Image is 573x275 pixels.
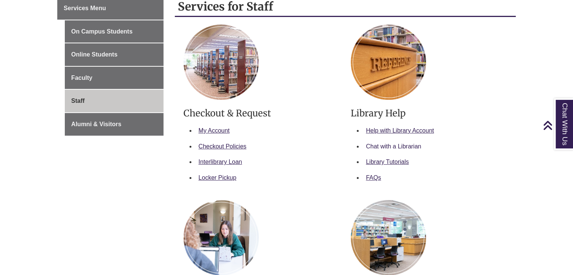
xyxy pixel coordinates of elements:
[366,159,409,165] a: Library Tutorials
[65,20,163,43] a: On Campus Students
[65,113,163,136] a: Alumni & Visitors
[543,120,571,130] a: Back to Top
[65,43,163,66] a: Online Students
[183,107,340,119] h3: Checkout & Request
[199,127,230,134] a: My Account
[65,90,163,112] a: Staff
[199,174,237,181] a: Locker Pickup
[65,67,163,89] a: Faculty
[351,107,507,119] h3: Library Help
[199,143,246,150] a: Checkout Policies
[366,174,381,181] a: FAQs
[366,143,421,150] a: Chat with a Librarian
[64,5,106,11] span: Services Menu
[366,127,434,134] a: Help with Library Account
[199,159,242,165] a: Interlibrary Loan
